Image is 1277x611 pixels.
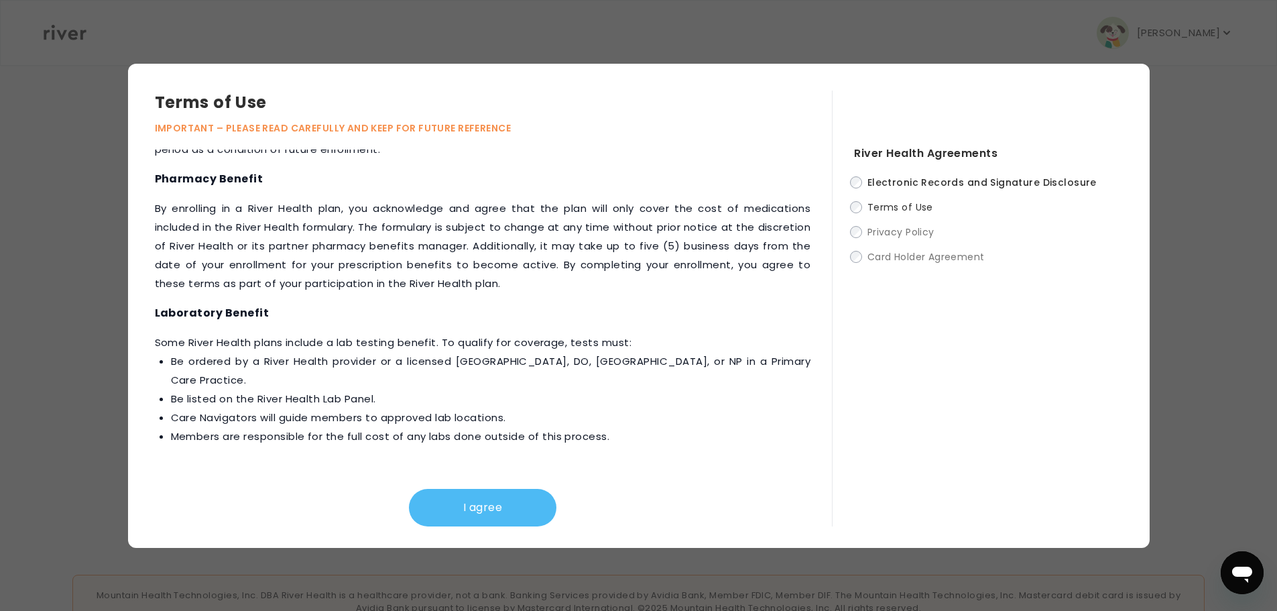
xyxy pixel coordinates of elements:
span: Electronic Records and Signature Disclosure [867,176,1097,189]
li: Be ordered by a River Health provider or a licensed [GEOGRAPHIC_DATA], DO, [GEOGRAPHIC_DATA], or ... [171,352,811,390]
h4: Laboratory Benefit [155,304,811,323]
p: ‍By enrolling in a River Health plan, you acknowledge and agree that the plan will only cover the... [155,199,811,293]
button: I agree [409,489,556,526]
li: Care Navigators will guide members to approved lab locations. [171,408,811,427]
p: ‍Some River Health plans include a lab testing benefit. To qualify for coverage, tests must: [155,333,811,446]
iframe: Button to launch messaging window [1221,551,1264,594]
span: Terms of Use [867,201,933,214]
h3: Terms of Use [155,91,833,115]
li: Be listed on the River Health Lab Panel. [171,390,811,408]
li: Members are responsible for the full cost of any labs done outside of this process. [171,427,811,446]
p: IMPORTANT – PLEASE READ CAREFULLY AND KEEP FOR FUTURE REFERENCE [155,120,833,136]
h4: Pharmacy Benefit [155,170,811,188]
span: Privacy Policy [867,225,934,239]
span: Card Holder Agreement [867,250,985,264]
h4: River Health Agreements [854,144,1122,163]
